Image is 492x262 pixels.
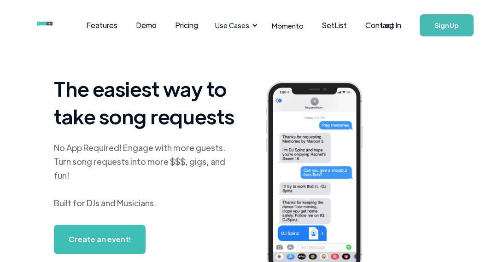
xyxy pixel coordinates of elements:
[166,11,207,40] a: Pricing
[356,11,404,40] a: Contact
[37,16,54,35] a: home
[263,12,313,39] a: Momento
[127,11,166,40] a: Demo
[37,22,70,26] img: requestnow logo
[54,225,146,254] a: Create an event!
[420,14,474,36] a: Sign Up
[210,11,260,40] div: Use Cases
[77,11,127,40] a: Features
[54,141,234,210] div: No App Required! Engage with more guests. Turn song requests into more $$$, gigs, and fun! Built ...
[371,9,410,41] a: Log In
[215,20,249,30] div: Use Cases
[313,11,356,40] a: SetList
[54,75,234,130] h1: The easiest way to take song requests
